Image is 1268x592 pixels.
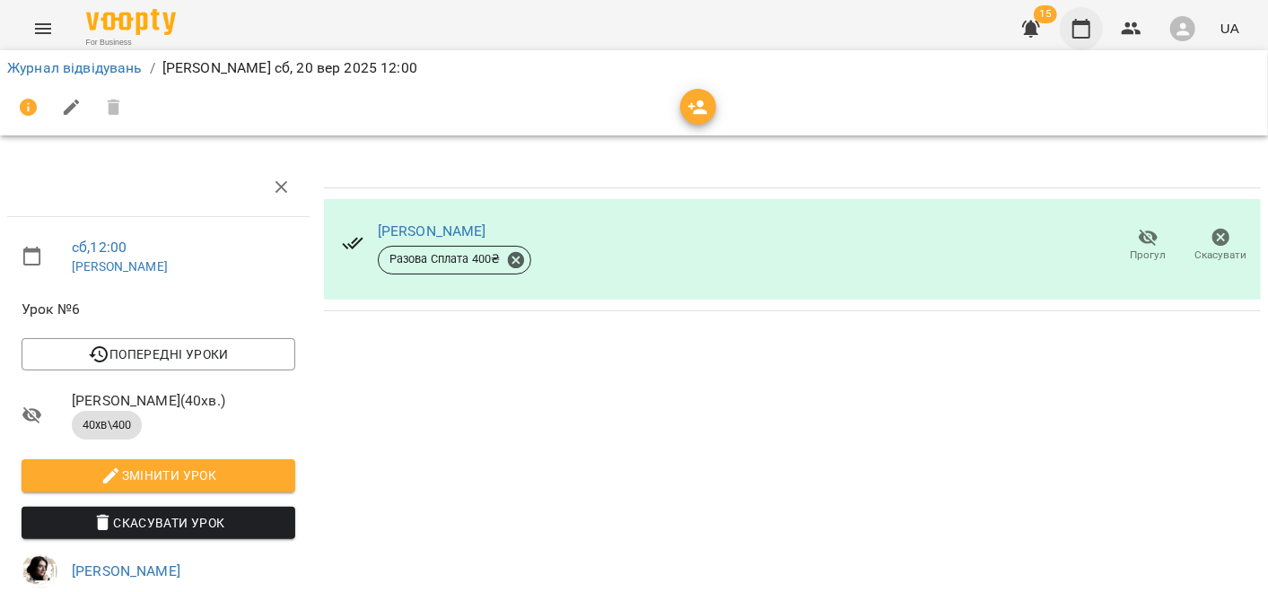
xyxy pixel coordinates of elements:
[1034,5,1057,23] span: 15
[86,9,176,35] img: Voopty Logo
[7,59,143,76] a: Журнал відвідувань
[22,299,295,320] span: Урок №6
[1112,221,1185,271] button: Прогул
[378,246,531,274] div: Разова Сплата 400₴
[72,562,180,579] a: [PERSON_NAME]
[150,57,155,79] li: /
[86,37,176,48] span: For Business
[36,465,281,486] span: Змінити урок
[1213,12,1246,45] button: UA
[72,417,142,433] span: 40хв\400
[22,459,295,492] button: Змінити урок
[378,222,486,239] a: [PERSON_NAME]
[22,7,65,50] button: Menu
[72,259,168,274] a: [PERSON_NAME]
[1185,221,1257,271] button: Скасувати
[72,390,295,412] span: [PERSON_NAME] ( 40 хв. )
[22,507,295,539] button: Скасувати Урок
[36,344,281,365] span: Попередні уроки
[36,512,281,534] span: Скасувати Урок
[22,338,295,370] button: Попередні уроки
[379,251,512,267] span: Разова Сплата 400 ₴
[7,57,1261,79] nav: breadcrumb
[72,239,127,256] a: сб , 12:00
[162,57,417,79] p: [PERSON_NAME] сб, 20 вер 2025 12:00
[1131,248,1167,263] span: Прогул
[1195,248,1247,263] span: Скасувати
[22,553,57,589] img: e7c1a1403b8f34425dc1a602655f0c4c.png
[1220,19,1239,38] span: UA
